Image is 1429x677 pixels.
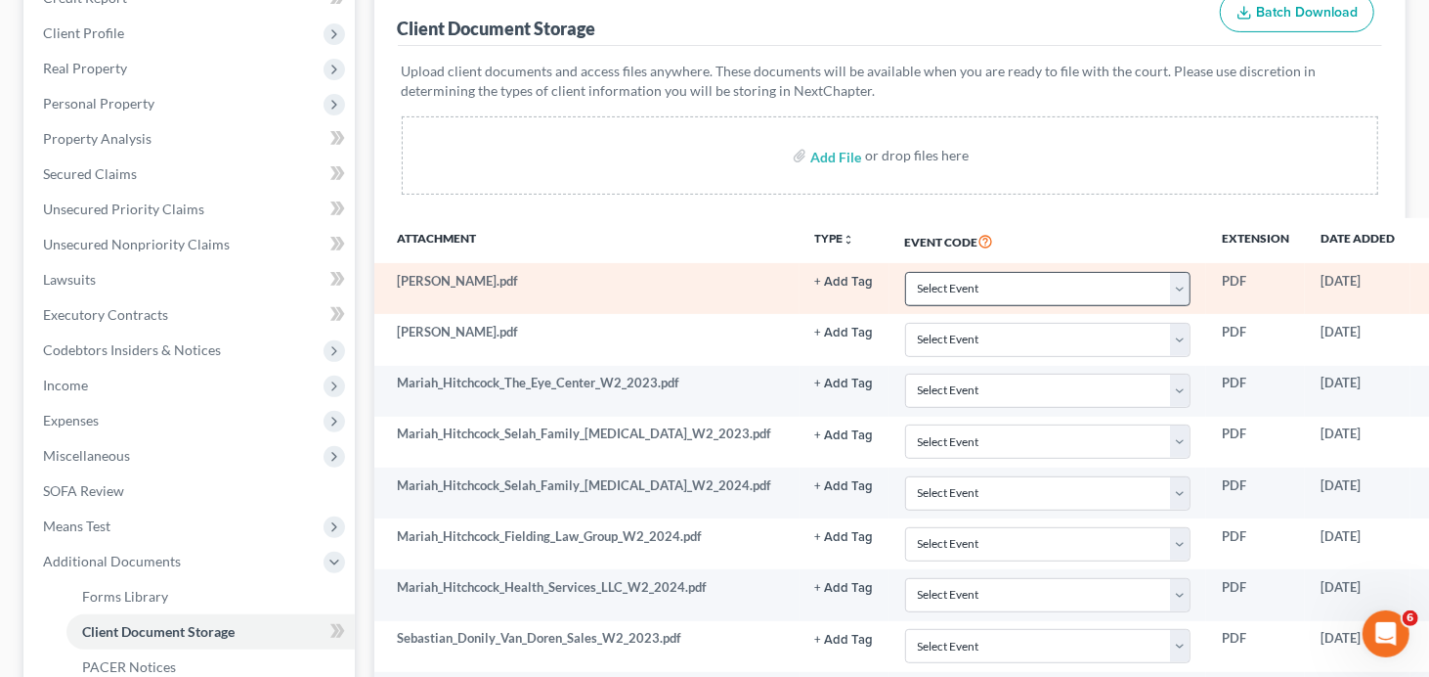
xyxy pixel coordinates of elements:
[1206,366,1305,417] td: PDF
[82,588,168,605] span: Forms Library
[30,527,46,543] button: Emoji picker
[844,234,855,246] i: unfold_more
[1305,417,1410,468] td: [DATE]
[1206,218,1305,263] th: Extension
[43,60,127,76] span: Real Property
[82,623,235,640] span: Client Document Storage
[43,447,130,464] span: Miscellaneous
[815,629,874,648] a: + Add Tag
[815,527,874,546] a: + Add Tag
[815,374,874,392] a: + Add Tag
[1256,4,1358,21] span: Batch Download
[66,614,355,650] a: Client Document Storage
[1305,263,1410,314] td: [DATE]
[95,10,222,24] h1: [PERSON_NAME]
[1206,569,1305,620] td: PDF
[93,527,108,543] button: Upload attachment
[27,192,355,227] a: Unsecured Priority Claims
[1206,621,1305,672] td: PDF
[86,177,357,269] i: [PERSON_NAME] & [PERSON_NAME] specializes in Personal Injury, Employment Discrimination, Adoption...
[335,519,367,551] button: Send a message…
[27,121,355,157] a: Property Analysis
[1363,610,1409,657] iframe: Intercom live chat
[62,527,77,543] button: Gif picker
[43,412,99,429] span: Expenses
[815,323,874,341] a: + Add Tag
[815,480,874,493] button: + Add Tag
[1206,263,1305,314] td: PDF
[374,314,800,365] td: [PERSON_NAME].pdf
[306,8,343,45] button: Home
[815,582,874,595] button: + Add Tag
[815,476,874,495] a: + Add Tag
[1305,218,1410,263] th: Date added
[865,146,969,165] div: or drop files here
[343,8,378,43] div: Close
[815,634,874,647] button: + Add Tag
[43,271,96,288] span: Lawsuits
[56,11,87,42] img: Profile image for James
[1305,314,1410,365] td: [DATE]
[1206,519,1305,569] td: PDF
[402,62,1379,101] p: Upload client documents and access files anywhere. These documents will be available when you are...
[17,486,374,519] textarea: Message…
[374,218,800,263] th: Attachment
[815,276,874,289] button: + Add Tag
[43,201,204,217] span: Unsecured Priority Claims
[889,218,1206,263] th: Event Code
[43,95,154,112] span: Personal Property
[374,569,800,620] td: Mariah_Hitchcock_Health_Services_LLC_W2_2024.pdf
[43,24,124,41] span: Client Profile
[374,468,800,519] td: Mariah_Hitchcock_Selah_Family_[MEDICAL_DATA]_W2_2024.pdf
[43,553,181,569] span: Additional Documents
[815,429,874,442] button: + Add Tag
[398,17,596,40] div: Client Document Storage
[27,474,355,509] a: SOFA Review
[1305,366,1410,417] td: [DATE]
[82,658,176,675] span: PACER Notices
[815,272,874,291] a: + Add Tag
[815,233,855,246] button: TYPEunfold_more
[124,527,140,543] button: Start recording
[43,130,152,147] span: Property Analysis
[43,341,221,358] span: Codebtors Insiders & Notices
[66,579,355,614] a: Forms Library
[86,282,360,665] div: This e-mail, and any attachments thereto, is intended only for the use of the addressee(s) named ...
[374,417,800,468] td: Mariah_Hitchcock_Selah_Family_[MEDICAL_DATA]_W2_2023.pdf
[27,262,355,297] a: Lawsuits
[815,425,874,443] a: + Add Tag
[1206,468,1305,519] td: PDF
[374,263,800,314] td: [PERSON_NAME].pdf
[815,578,874,597] a: + Add Tag
[1206,417,1305,468] td: PDF
[1305,569,1410,620] td: [DATE]
[27,157,355,192] a: Secured Claims
[43,377,88,393] span: Income
[1403,610,1418,626] span: 6
[374,621,800,672] td: Sebastian_Donily_Van_Doren_Sales_W2_2023.pdf
[43,482,124,499] span: SOFA Review
[815,531,874,544] button: + Add Tag
[374,519,800,569] td: Mariah_Hitchcock_Fielding_Law_Group_W2_2024.pdf
[95,24,134,44] p: Active
[815,327,874,339] button: + Add Tag
[13,8,50,45] button: go back
[815,378,874,390] button: + Add Tag
[374,366,800,417] td: Mariah_Hitchcock_The_Eye_Center_W2_2023.pdf
[43,165,137,182] span: Secured Claims
[27,227,355,262] a: Unsecured Nonpriority Claims
[1305,519,1410,569] td: [DATE]
[1305,468,1410,519] td: [DATE]
[1206,314,1305,365] td: PDF
[43,236,230,252] span: Unsecured Nonpriority Claims
[43,518,110,534] span: Means Test
[27,297,355,333] a: Executory Contracts
[43,306,168,323] span: Executory Contracts
[1305,621,1410,672] td: [DATE]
